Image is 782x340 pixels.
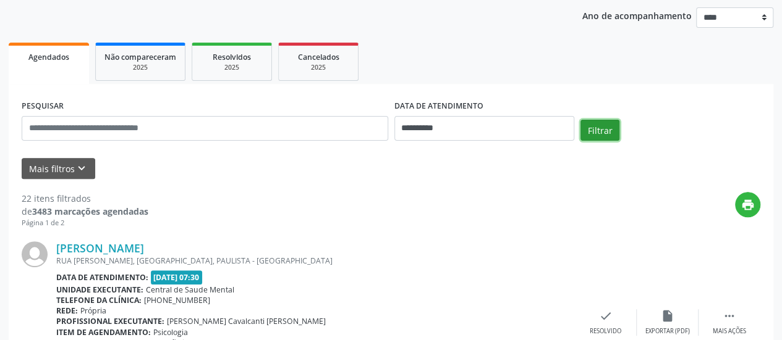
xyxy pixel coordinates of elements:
[146,284,234,295] span: Central de Saude Mental
[56,295,142,305] b: Telefone da clínica:
[144,295,210,305] span: [PHONE_NUMBER]
[741,198,755,212] i: print
[723,309,736,323] i: 
[104,63,176,72] div: 2025
[394,97,483,116] label: DATA DE ATENDIMENTO
[32,205,148,217] strong: 3483 marcações agendadas
[287,63,349,72] div: 2025
[104,52,176,62] span: Não compareceram
[590,327,621,336] div: Resolvido
[661,309,674,323] i: insert_drive_file
[56,255,575,266] div: RUA [PERSON_NAME], [GEOGRAPHIC_DATA], PAULISTA - [GEOGRAPHIC_DATA]
[80,305,106,316] span: Própria
[28,52,69,62] span: Agendados
[201,63,263,72] div: 2025
[713,327,746,336] div: Mais ações
[735,192,760,217] button: print
[151,270,203,284] span: [DATE] 07:30
[582,7,692,23] p: Ano de acompanhamento
[56,272,148,283] b: Data de atendimento:
[22,158,95,180] button: Mais filtroskeyboard_arrow_down
[56,241,144,255] a: [PERSON_NAME]
[56,316,164,326] b: Profissional executante:
[22,192,148,205] div: 22 itens filtrados
[22,218,148,228] div: Página 1 de 2
[22,97,64,116] label: PESQUISAR
[56,305,78,316] b: Rede:
[599,309,613,323] i: check
[56,327,151,338] b: Item de agendamento:
[22,241,48,267] img: img
[153,327,188,338] span: Psicologia
[22,205,148,218] div: de
[75,162,88,175] i: keyboard_arrow_down
[167,316,326,326] span: [PERSON_NAME] Cavalcanti [PERSON_NAME]
[298,52,339,62] span: Cancelados
[645,327,690,336] div: Exportar (PDF)
[213,52,251,62] span: Resolvidos
[580,120,619,141] button: Filtrar
[56,284,143,295] b: Unidade executante:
